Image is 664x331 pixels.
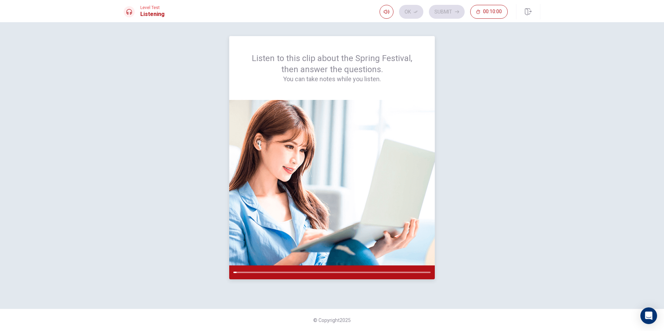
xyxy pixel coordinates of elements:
img: passage image [229,100,435,265]
button: 00:10:00 [470,5,508,19]
span: Level Test [140,5,165,10]
span: © Copyright 2025 [313,317,351,323]
h4: You can take notes while you listen. [246,75,418,83]
div: Listen to this clip about the Spring Festival, then answer the questions. [246,53,418,83]
span: 00:10:00 [483,9,502,15]
div: Open Intercom Messenger [640,307,657,324]
h1: Listening [140,10,165,18]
